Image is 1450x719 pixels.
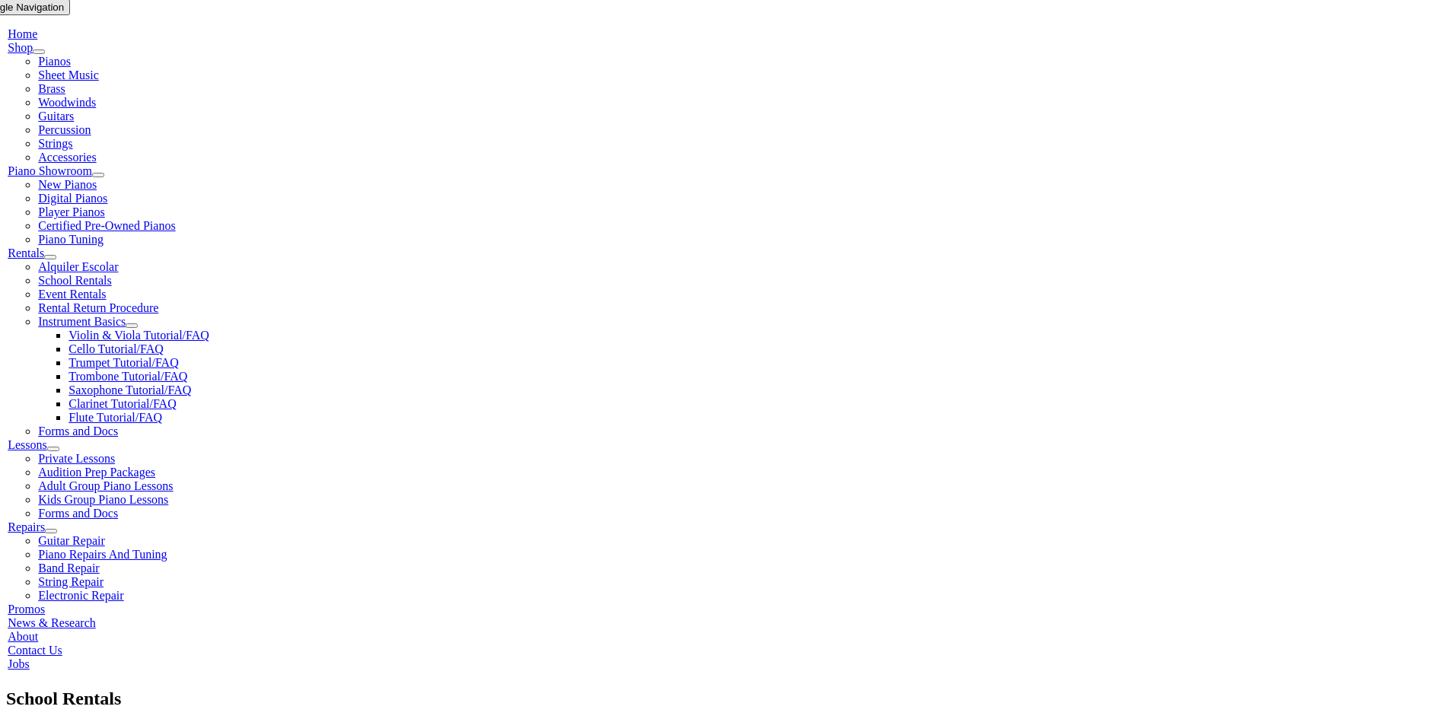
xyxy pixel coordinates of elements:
[38,288,106,301] a: Event Rentals
[33,49,45,54] button: Open submenu of Shop
[38,466,155,479] a: Audition Prep Packages
[8,438,47,451] a: Lessons
[38,110,74,122] a: Guitars
[38,205,105,218] a: Player Pianos
[45,529,57,533] button: Open submenu of Repairs
[38,562,99,574] a: Band Repair
[92,173,104,177] button: Open submenu of Piano Showroom
[38,479,173,492] a: Adult Group Piano Lessons
[38,425,118,437] a: Forms and Docs
[6,686,1444,712] h1: School Rentals
[38,192,107,205] a: Digital Pianos
[8,630,38,643] a: About
[126,323,138,328] button: Open submenu of Instrument Basics
[38,493,168,506] a: Kids Group Piano Lessons
[38,301,158,314] a: Rental Return Procedure
[69,411,162,424] a: Flute Tutorial/FAQ
[38,452,115,465] a: Private Lessons
[38,68,99,81] span: Sheet Music
[8,644,62,657] a: Contact Us
[38,534,105,547] a: Guitar Repair
[38,575,104,588] a: String Repair
[38,548,167,561] a: Piano Repairs And Tuning
[8,657,29,670] a: Jobs
[69,342,164,355] a: Cello Tutorial/FAQ
[8,520,45,533] a: Repairs
[69,329,209,342] a: Violin & Viola Tutorial/FAQ
[38,507,118,520] a: Forms and Docs
[6,686,1444,712] section: Page Title Bar
[38,274,111,287] a: School Rentals
[69,370,187,383] a: Trombone Tutorial/FAQ
[38,55,71,68] a: Pianos
[8,41,33,54] a: Shop
[38,260,118,273] a: Alquiler Escolar
[8,27,37,40] a: Home
[8,164,92,177] a: Piano Showroom
[69,397,177,410] a: Clarinet Tutorial/FAQ
[38,151,96,164] a: Accessories
[38,137,72,150] a: Strings
[38,589,123,602] a: Electronic Repair
[69,356,178,369] a: Trumpet Tutorial/FAQ
[8,603,45,616] a: Promos
[8,247,44,259] a: Rentals
[69,383,191,396] a: Saxophone Tutorial/FAQ
[38,315,126,328] a: Instrument Basics
[38,82,65,95] a: Brass
[8,616,96,629] a: News & Research
[44,255,56,259] button: Open submenu of Rentals
[38,178,97,191] a: New Pianos
[38,233,104,246] a: Piano Tuning
[38,219,175,232] a: Certified Pre-Owned Pianos
[38,96,96,109] a: Woodwinds
[38,123,91,136] a: Percussion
